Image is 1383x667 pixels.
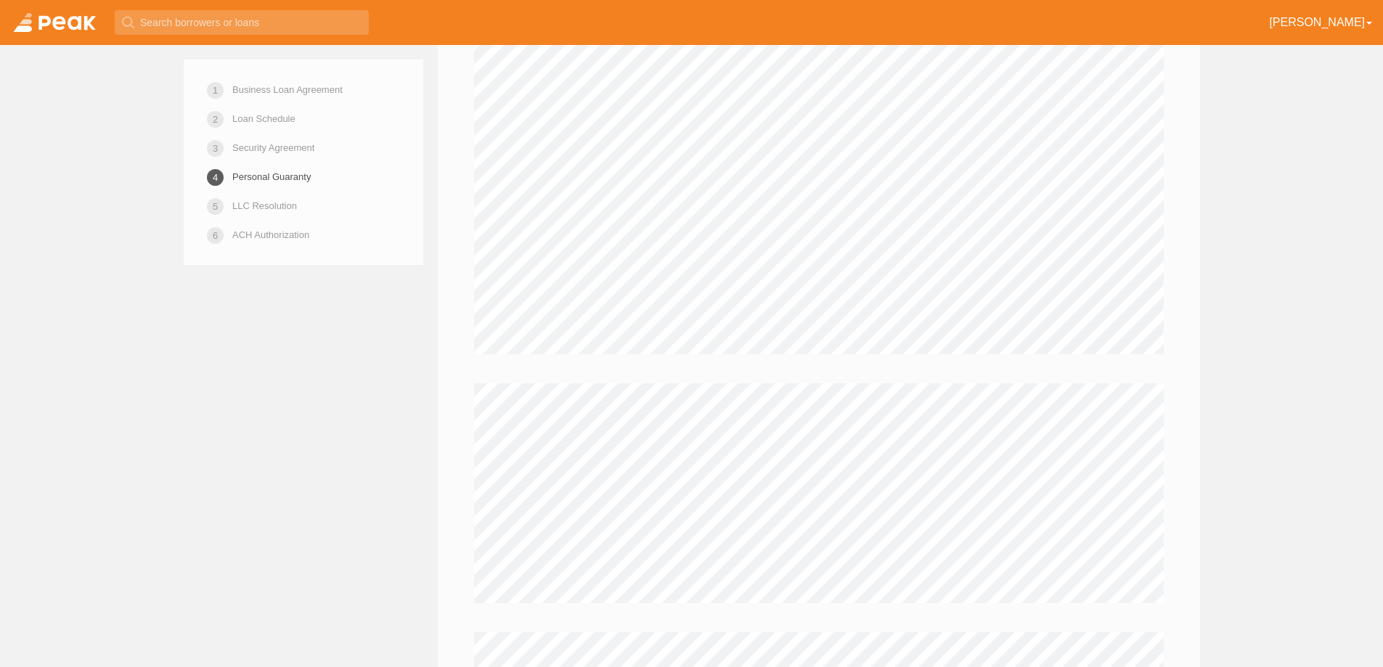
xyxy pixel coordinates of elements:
a: Security Agreement [232,135,314,160]
a: Loan Schedule [232,106,295,131]
input: Search borrowers or loans [115,10,369,35]
a: Personal Guaranty [232,164,311,189]
a: LLC Resolution [232,193,297,218]
a: Business Loan Agreement [232,77,343,102]
a: ACH Authorization [232,222,309,247]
